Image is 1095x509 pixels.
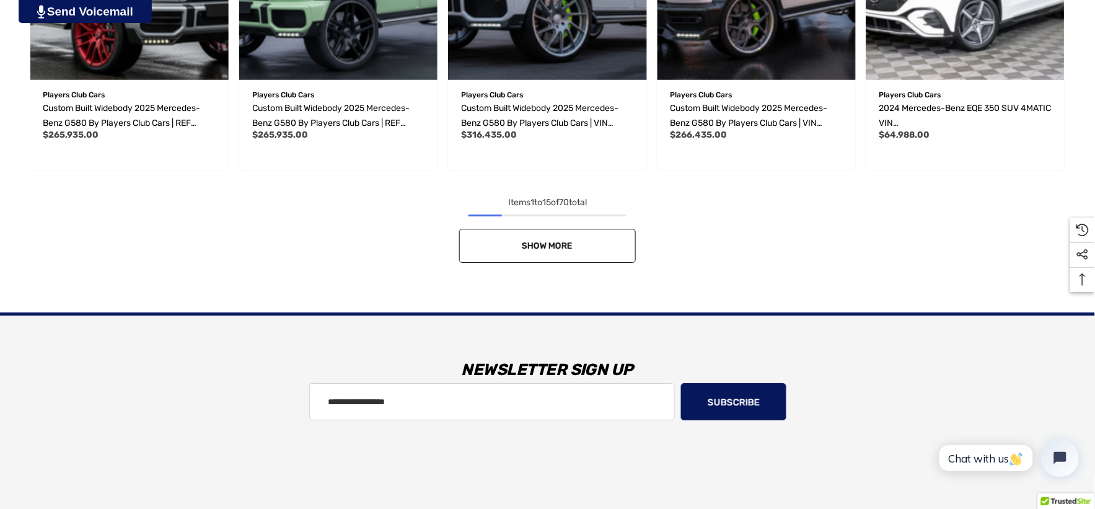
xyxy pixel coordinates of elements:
button: Subscribe [681,383,786,420]
div: Items to of total [25,195,1070,210]
p: Players Club Cars [43,87,216,103]
span: 70 [559,197,569,208]
p: Players Club Cars [671,87,843,103]
h3: Newsletter Sign Up [15,352,1080,389]
svg: Social Media [1076,249,1089,261]
span: $265,935.00 [43,130,99,140]
img: PjwhLS0gR2VuZXJhdG9yOiBHcmF2aXQuaW8gLS0+PHN2ZyB4bWxucz0iaHR0cDovL3d3dy53My5vcmcvMjAwMC9zdmciIHhtb... [37,5,45,19]
span: 1 [530,197,534,208]
p: Players Club Cars [461,87,633,103]
p: Players Club Cars [879,87,1052,103]
span: $265,935.00 [252,130,308,140]
span: 2024 Mercedes-Benz EQE 350 SUV 4MATIC VIN [US_VEHICLE_IDENTIFICATION_NUMBER] [879,103,1052,143]
span: $64,988.00 [879,130,930,140]
span: $316,435.00 [461,130,517,140]
a: Custom Built Widebody 2025 Mercedes-Benz G580 by Players Club Cars | REF G5800818202502,$265,935.00 [43,101,216,131]
iframe: Tidio Chat [926,429,1089,487]
p: Players Club Cars [252,87,424,103]
span: Custom Built Widebody 2025 Mercedes-Benz G580 by Players Club Cars | REF G5800818202501 [252,103,410,143]
span: Show More [522,241,573,251]
a: 2024 Mercedes-Benz EQE 350 SUV 4MATIC VIN 4JGGM1CB9RA058715,$64,988.00 [879,101,1052,131]
nav: pagination [25,195,1070,263]
span: Custom Built Widebody 2025 Mercedes-Benz G580 by Players Club Cars | VIN [US_VEHICLE_IDENTIFICATI... [671,103,842,158]
a: Custom Built Widebody 2025 Mercedes-Benz G580 by Players Club Cars | VIN W1NWM0ABXSX043942 | REF ... [671,101,843,131]
span: Custom Built Widebody 2025 Mercedes-Benz G580 by Players Club Cars | REF G5800818202502 [43,103,201,143]
span: $266,435.00 [671,130,728,140]
span: 15 [542,197,551,208]
a: Show More [459,229,636,263]
svg: Top [1070,273,1095,286]
svg: Recently Viewed [1076,224,1089,236]
a: Custom Built Widebody 2025 Mercedes-Benz G580 by Players Club Cars | REF G5800818202501,$265,935.00 [252,101,424,131]
span: Custom Built Widebody 2025 Mercedes-Benz G580 by Players Club Cars | VIN [US_VEHICLE_IDENTIFICATI... [461,103,632,158]
a: Custom Built Widebody 2025 Mercedes-Benz G580 by Players Club Cars | VIN W1NWM0ABXSX043942 | REF ... [461,101,633,131]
